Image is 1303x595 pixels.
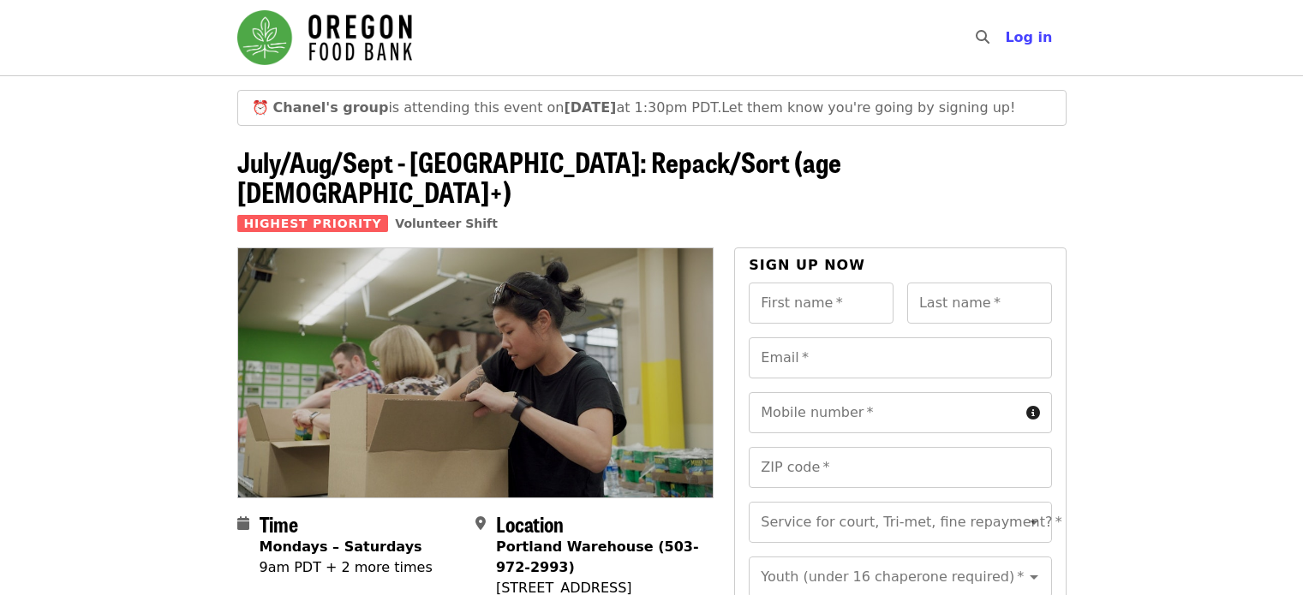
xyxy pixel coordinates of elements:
[395,217,498,230] a: Volunteer Shift
[260,509,298,538] span: Time
[1000,17,1013,58] input: Search
[237,141,841,211] span: July/Aug/Sept - [GEOGRAPHIC_DATA]: Repack/Sort (age [DEMOGRAPHIC_DATA]+)
[237,515,249,532] i: calendar icon
[496,538,699,575] strong: Portland Warehouse (503-972-2993)
[564,99,616,116] strong: [DATE]
[1005,29,1052,45] span: Log in
[260,557,433,578] div: 9am PDT + 2 more times
[496,509,564,538] span: Location
[749,257,865,273] span: Sign up now
[475,515,486,532] i: map-marker-alt icon
[273,99,722,116] span: is attending this event on at 1:30pm PDT.
[749,392,1019,433] input: Mobile number
[907,283,1052,324] input: Last name
[260,538,422,555] strong: Mondays – Saturdays
[237,215,389,232] span: Highest Priority
[749,447,1051,488] input: ZIP code
[252,99,269,116] span: clock emoji
[721,99,1015,116] span: Let them know you're going by signing up!
[237,10,412,65] img: Oregon Food Bank - Home
[991,21,1066,55] button: Log in
[749,337,1051,378] input: Email
[1022,510,1046,534] button: Open
[238,248,714,497] img: July/Aug/Sept - Portland: Repack/Sort (age 8+) organized by Oregon Food Bank
[1022,565,1046,589] button: Open
[976,29,989,45] i: search icon
[273,99,389,116] strong: Chanel's group
[1026,405,1040,421] i: circle-info icon
[749,283,894,324] input: First name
